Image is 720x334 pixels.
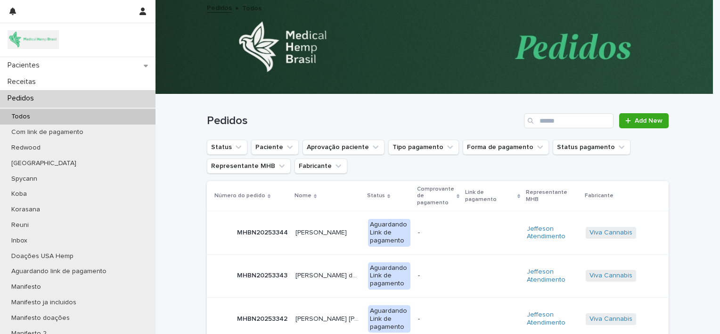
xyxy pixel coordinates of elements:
[4,190,34,198] p: Koba
[303,140,385,155] button: Aprovação paciente
[368,305,410,333] div: Aguardando Link de pagamento
[526,187,579,205] p: Representante MHB
[207,159,291,174] button: Representante MHB
[295,313,362,323] p: Thiago da Silva Ramos
[4,221,36,229] p: Reuni
[4,237,35,245] p: Inbox
[527,225,578,241] a: Jeffeson Atendimento
[295,227,349,237] p: Gustavo Amormino
[214,191,265,201] p: Número do pedido
[4,175,45,183] p: Spycann
[585,191,614,201] p: Fabricante
[4,314,77,322] p: Manifesto doações
[368,262,410,290] div: Aguardando Link de pagamento
[527,268,578,284] a: Jeffeson Atendimento
[4,144,48,152] p: Redwood
[237,313,289,323] p: MHBN20253342
[295,270,362,280] p: Sebastião Dias de Monte Alto e Vieira
[553,140,630,155] button: Status pagamento
[295,159,347,174] button: Fabricante
[4,128,91,136] p: Com link de pagamento
[589,229,632,237] a: Viva Cannabis
[367,191,385,201] p: Status
[418,229,458,237] p: -
[635,117,663,124] span: Add New
[524,113,614,128] input: Search
[4,206,48,214] p: Korasana
[4,94,41,103] p: Pedidos
[4,252,81,260] p: Doações USA Hemp
[463,140,549,155] button: Forma de pagamento
[8,30,59,49] img: 4SJayOo8RSQX0lnsmxob
[4,113,38,121] p: Todos
[207,2,232,13] a: Pedidos
[4,61,47,70] p: Pacientes
[418,315,458,323] p: -
[242,2,262,13] p: Todos
[251,140,299,155] button: Paciente
[368,219,410,246] div: Aguardando Link de pagamento
[237,227,290,237] p: MHBN20253344
[589,315,632,323] a: Viva Cannabis
[207,114,520,128] h1: Pedidos
[295,191,311,201] p: Nome
[619,113,669,128] a: Add New
[418,272,458,280] p: -
[589,272,632,280] a: Viva Cannabis
[4,299,84,307] p: Manifesto ja incluidos
[4,283,49,291] p: Manifesto
[4,159,84,167] p: [GEOGRAPHIC_DATA]
[4,77,43,86] p: Receitas
[388,140,459,155] button: Tipo pagamento
[465,187,515,205] p: Link de pagamento
[237,270,289,280] p: MHBN20253343
[527,311,578,327] a: Jeffeson Atendimento
[417,184,454,208] p: Comprovante de pagamento
[4,267,114,276] p: Aguardando link de pagamento
[207,140,247,155] button: Status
